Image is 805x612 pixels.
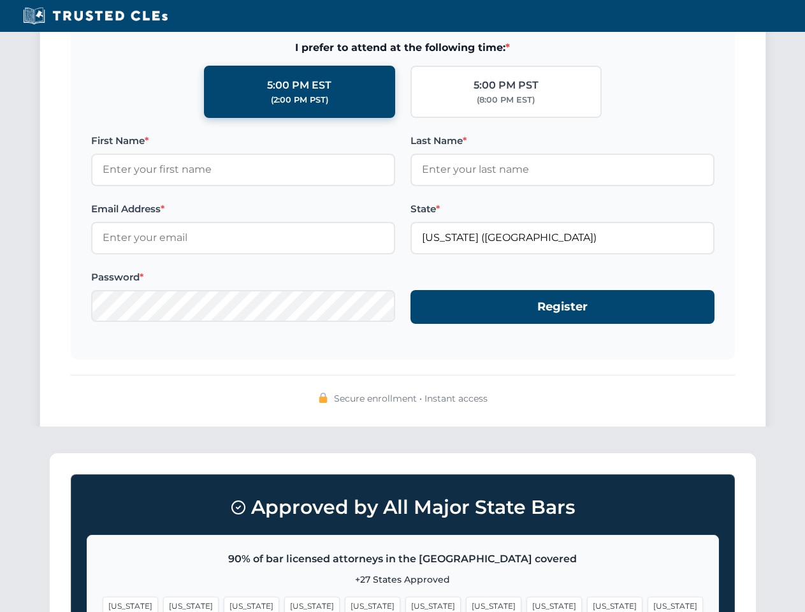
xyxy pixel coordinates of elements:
[271,94,328,106] div: (2:00 PM PST)
[87,490,719,525] h3: Approved by All Major State Bars
[91,222,395,254] input: Enter your email
[91,40,714,56] span: I prefer to attend at the following time:
[103,551,703,567] p: 90% of bar licensed attorneys in the [GEOGRAPHIC_DATA] covered
[410,154,714,186] input: Enter your last name
[410,201,714,217] label: State
[477,94,535,106] div: (8:00 PM EST)
[410,222,714,254] input: Florida (FL)
[103,572,703,586] p: +27 States Approved
[91,154,395,186] input: Enter your first name
[474,77,539,94] div: 5:00 PM PST
[91,201,395,217] label: Email Address
[19,6,171,25] img: Trusted CLEs
[410,133,714,149] label: Last Name
[318,393,328,403] img: 🔒
[334,391,488,405] span: Secure enrollment • Instant access
[410,290,714,324] button: Register
[267,77,331,94] div: 5:00 PM EST
[91,270,395,285] label: Password
[91,133,395,149] label: First Name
